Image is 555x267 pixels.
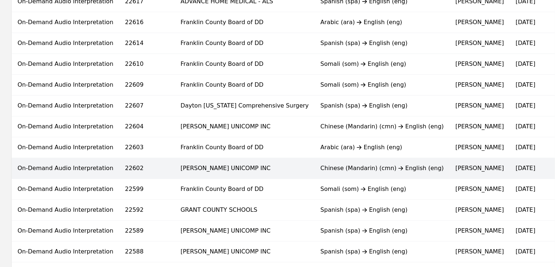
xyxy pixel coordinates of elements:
div: Somali (som) English (eng) [320,80,444,89]
td: Franklin County Board of DD [175,137,315,158]
td: 22588 [119,241,175,262]
td: On-Demand Audio Interpretation [12,12,119,33]
td: 22614 [119,33,175,54]
td: On-Demand Audio Interpretation [12,95,119,116]
div: Somali (som) English (eng) [320,60,444,68]
td: Dayton [US_STATE] Comprehensive Surgery [175,95,315,116]
td: GRANT COUNTY SCHOOLS [175,200,315,221]
time: [DATE] [516,40,535,46]
td: Franklin County Board of DD [175,75,315,95]
div: Chinese (Mandarin) (cmn) English (eng) [320,164,444,173]
td: [PERSON_NAME] [450,75,510,95]
td: [PERSON_NAME] [450,95,510,116]
div: Somali (som) English (eng) [320,185,444,193]
div: Spanish (spa) English (eng) [320,206,444,214]
td: On-Demand Audio Interpretation [12,137,119,158]
td: On-Demand Audio Interpretation [12,116,119,137]
td: 22599 [119,179,175,200]
td: 22603 [119,137,175,158]
time: [DATE] [516,102,535,109]
time: [DATE] [516,227,535,234]
td: On-Demand Audio Interpretation [12,200,119,221]
td: Franklin County Board of DD [175,54,315,75]
td: Franklin County Board of DD [175,12,315,33]
td: On-Demand Audio Interpretation [12,241,119,262]
time: [DATE] [516,248,535,255]
time: [DATE] [516,185,535,192]
td: 22604 [119,116,175,137]
td: [PERSON_NAME] [450,137,510,158]
time: [DATE] [516,165,535,172]
td: 22592 [119,200,175,221]
td: Franklin County Board of DD [175,179,315,200]
td: On-Demand Audio Interpretation [12,33,119,54]
td: [PERSON_NAME] [450,12,510,33]
td: On-Demand Audio Interpretation [12,221,119,241]
td: 22602 [119,158,175,179]
td: Franklin County Board of DD [175,33,315,54]
td: On-Demand Audio Interpretation [12,179,119,200]
td: On-Demand Audio Interpretation [12,75,119,95]
td: [PERSON_NAME] [450,179,510,200]
td: 22609 [119,75,175,95]
td: 22610 [119,54,175,75]
td: On-Demand Audio Interpretation [12,54,119,75]
div: Spanish (spa) English (eng) [320,101,444,110]
td: [PERSON_NAME] [450,116,510,137]
td: [PERSON_NAME] UNICOMP INC [175,221,315,241]
td: 22616 [119,12,175,33]
time: [DATE] [516,144,535,151]
td: [PERSON_NAME] [450,158,510,179]
td: 22589 [119,221,175,241]
time: [DATE] [516,81,535,88]
time: [DATE] [516,206,535,213]
time: [DATE] [516,60,535,67]
td: On-Demand Audio Interpretation [12,158,119,179]
div: Spanish (spa) English (eng) [320,226,444,235]
div: Arabic (ara) English (eng) [320,18,444,27]
td: [PERSON_NAME] UNICOMP INC [175,116,315,137]
time: [DATE] [516,123,535,130]
time: [DATE] [516,19,535,26]
td: [PERSON_NAME] UNICOMP INC [175,158,315,179]
div: Spanish (spa) English (eng) [320,39,444,48]
td: [PERSON_NAME] [450,200,510,221]
div: Spanish (spa) English (eng) [320,247,444,256]
td: 22607 [119,95,175,116]
td: [PERSON_NAME] [450,241,510,262]
td: [PERSON_NAME] [450,54,510,75]
td: [PERSON_NAME] [450,33,510,54]
td: [PERSON_NAME] UNICOMP INC [175,241,315,262]
td: [PERSON_NAME] [450,221,510,241]
div: Arabic (ara) English (eng) [320,143,444,152]
div: Chinese (Mandarin) (cmn) English (eng) [320,122,444,131]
